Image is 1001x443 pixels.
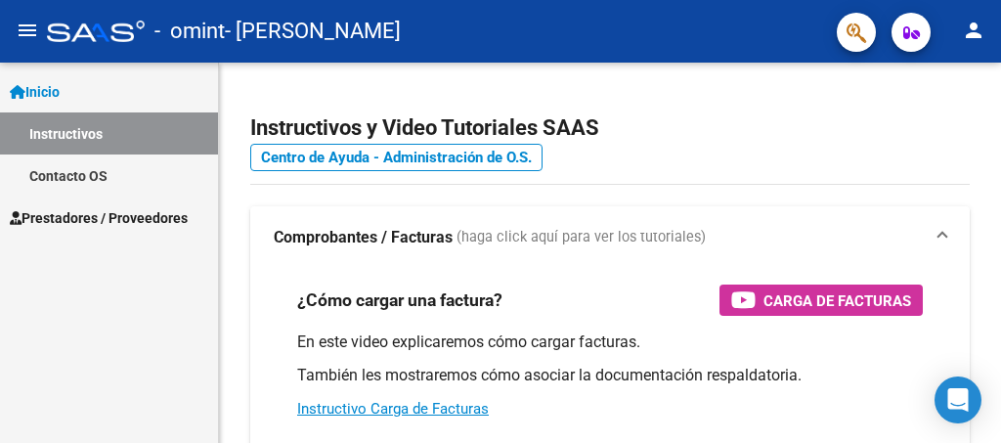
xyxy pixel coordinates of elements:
mat-icon: menu [16,19,39,42]
a: Centro de Ayuda - Administración de O.S. [250,144,543,171]
span: (haga click aquí para ver los tutoriales) [457,227,706,248]
span: Carga de Facturas [763,288,911,313]
p: También les mostraremos cómo asociar la documentación respaldatoria. [297,365,923,386]
span: Prestadores / Proveedores [10,207,188,229]
div: Open Intercom Messenger [935,377,981,423]
h3: ¿Cómo cargar una factura? [297,287,502,314]
mat-expansion-panel-header: Comprobantes / Facturas (haga click aquí para ver los tutoriales) [250,206,970,269]
a: Instructivo Carga de Facturas [297,400,489,418]
strong: Comprobantes / Facturas [274,227,453,248]
mat-icon: person [962,19,985,42]
p: En este video explicaremos cómo cargar facturas. [297,332,923,353]
span: - omint [154,10,225,53]
button: Carga de Facturas [719,285,923,316]
span: - [PERSON_NAME] [225,10,401,53]
h2: Instructivos y Video Tutoriales SAAS [250,110,970,147]
span: Inicio [10,81,60,103]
